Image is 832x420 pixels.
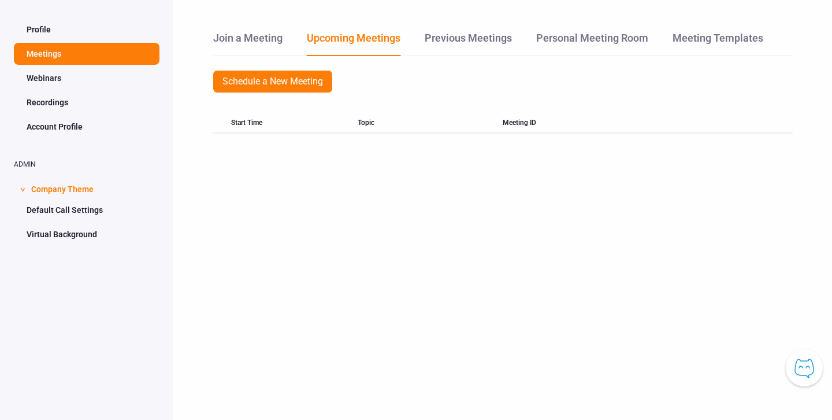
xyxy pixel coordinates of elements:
[786,349,823,386] button: Knowledge Center Bot, also known as KC Bot is an onboarding assistant that allows you to see the ...
[14,91,159,113] a: Recordings
[14,67,159,89] a: Webinars
[5,5,169,17] div: ∑aåāБδ ⷺ
[14,223,159,245] a: Virtual Background
[31,177,94,199] span: Company Theme
[306,30,401,56] a: Upcoming Meetings
[5,43,169,56] div: ∑aåāБδ ⷺ
[213,113,358,134] div: Start Time
[5,17,169,30] div: ∑aåāБδ ⷺ
[14,19,159,40] a: Profile
[14,43,159,65] a: Meetings
[213,30,283,55] a: Join a Meeting
[14,116,159,138] a: Account Profile
[14,199,159,221] a: Default Call Settings
[424,30,512,55] a: Previous Meetings
[213,70,333,93] a: Schedule a New Meeting
[536,30,649,55] a: Personal Meeting Room
[358,113,503,134] div: Topic
[5,30,169,43] div: ∑aåāБδ ⷺ
[17,187,28,191] span: >
[14,161,159,168] h2: ADMIN
[672,30,764,55] a: Meeting Templates
[503,113,648,134] div: Meeting ID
